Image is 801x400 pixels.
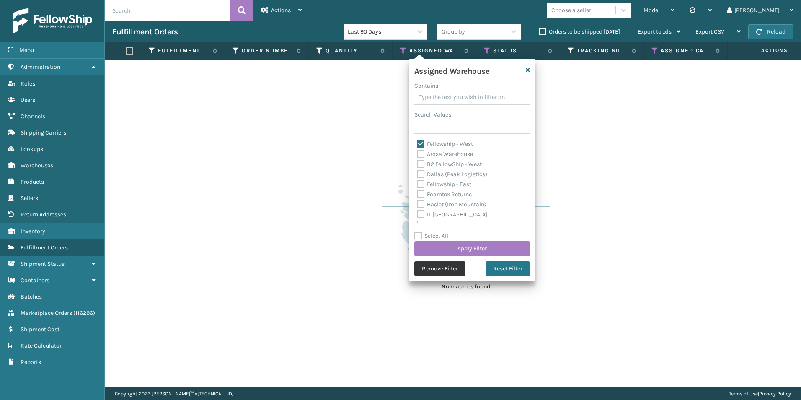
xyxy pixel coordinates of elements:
span: Marketplace Orders [21,309,72,317]
span: Reports [21,358,41,366]
img: logo [13,8,92,34]
button: Apply Filter [414,241,530,256]
label: Fellowship - West [417,140,473,148]
label: Contains [414,81,438,90]
span: Containers [21,277,49,284]
span: Shipment Cost [21,326,59,333]
button: Reload [748,24,793,39]
span: Mode [643,7,658,14]
span: Inventory [21,228,45,235]
label: Fulfillment Order Id [158,47,209,55]
label: Fellowship - East [417,181,471,188]
span: Products [21,178,44,185]
span: Warehouses [21,162,53,169]
label: B2 FellowShip - West [417,161,482,168]
a: Privacy Policy [759,391,791,397]
span: Users [21,96,35,104]
div: Group by [442,27,465,36]
label: Orders to be shipped [DATE] [539,28,620,35]
h4: Assigned Warehouse [414,64,489,76]
label: IL Perris [417,221,448,228]
label: Dallas (Peak Logistics) [417,171,487,178]
span: ( 116296 ) [73,309,95,317]
p: Copyright 2023 [PERSON_NAME]™ v [TECHNICAL_ID] [115,387,233,400]
label: Assigned Carrier Service [661,47,711,55]
label: Foamtex Returns [417,191,472,198]
span: Export CSV [695,28,724,35]
span: Batches [21,293,42,300]
label: Order Number [242,47,292,55]
span: Lookups [21,145,43,153]
span: Sellers [21,195,38,202]
span: Channels [21,113,45,120]
label: Select All [414,232,448,239]
input: Type the text you wish to filter on [414,90,530,105]
div: | [729,387,791,400]
span: Fulfillment Orders [21,244,68,251]
span: Actions [271,7,291,14]
div: Last 90 Days [348,27,413,36]
label: Search Values [414,110,451,119]
span: Shipping Carriers [21,129,66,136]
span: Roles [21,80,35,87]
button: Remove Filter [414,261,465,276]
button: Reset Filter [486,261,530,276]
div: Choose a seller [551,6,591,15]
label: Haslet (Iron Mountain) [417,201,486,208]
h3: Fulfillment Orders [112,27,178,37]
label: Status [493,47,544,55]
label: IL [GEOGRAPHIC_DATA] [417,211,487,218]
label: Arosa Warehouse [417,151,473,158]
label: Tracking Number [577,47,628,55]
span: Administration [21,63,60,70]
label: Assigned Warehouse [409,47,460,55]
span: Return Addresses [21,211,66,218]
span: Actions [735,44,793,57]
span: Rate Calculator [21,342,62,349]
span: Menu [19,47,34,54]
span: Shipment Status [21,260,65,268]
span: Export to .xls [638,28,672,35]
a: Terms of Use [729,391,758,397]
label: Quantity [326,47,376,55]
